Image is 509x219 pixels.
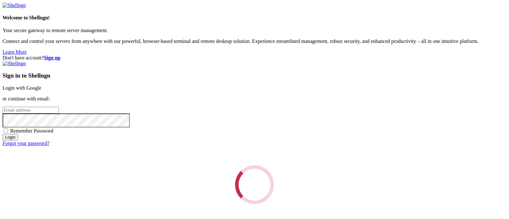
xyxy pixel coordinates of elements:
p: Your secure gateway to remote server management. [3,28,506,33]
input: Remember Password [4,128,8,133]
img: Shellngn [3,3,26,8]
div: Don't have account? [3,55,506,61]
h3: Sign in to Shellngn [3,72,506,79]
div: Loading... [235,165,274,204]
input: Email address [3,107,59,113]
span: Remember Password [10,128,53,133]
a: Login with Google [3,85,41,91]
h4: Welcome to Shellngn! [3,15,506,21]
img: Shellngn [3,61,26,66]
a: Sign up [44,55,60,60]
a: Forgot your password? [3,140,49,146]
input: Login [3,134,18,140]
p: Connect and control your servers from anywhere with our powerful, browser-based terminal and remo... [3,38,506,44]
p: or continue with email: [3,96,506,102]
a: Learn More [3,49,27,55]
